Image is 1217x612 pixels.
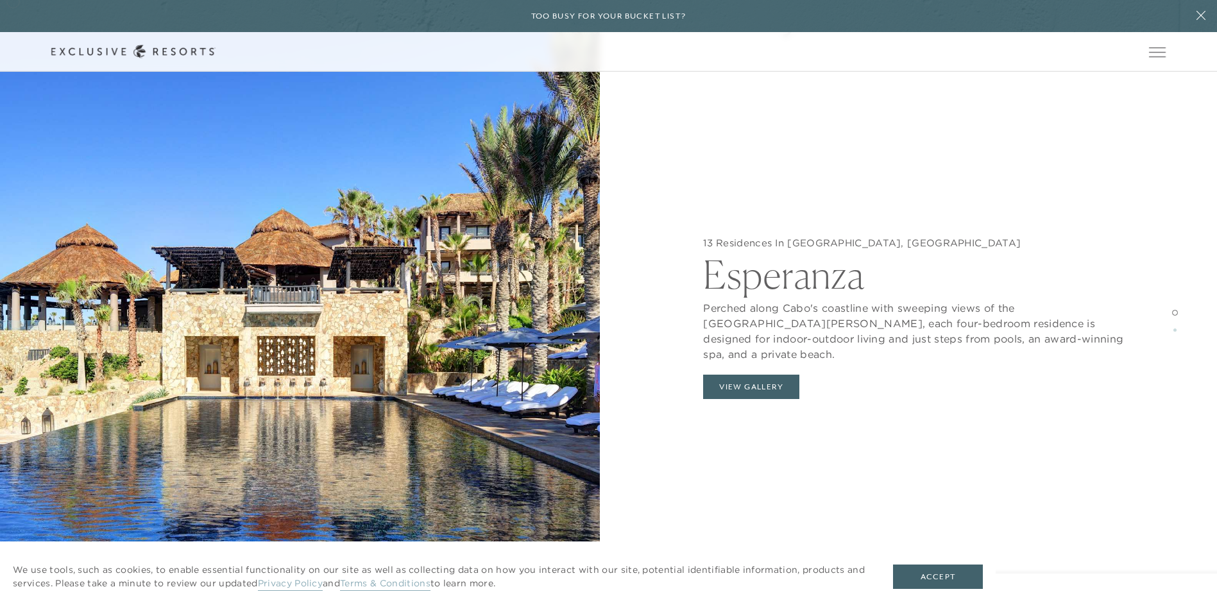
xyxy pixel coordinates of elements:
[13,563,867,590] p: We use tools, such as cookies, to enable essential functionality on our site as well as collectin...
[258,577,323,591] a: Privacy Policy
[703,237,1131,250] h5: 13 Residences In [GEOGRAPHIC_DATA], [GEOGRAPHIC_DATA]
[703,375,799,399] button: View Gallery
[1149,47,1166,56] button: Open navigation
[893,565,983,589] button: Accept
[703,249,1131,294] h2: Esperanza
[531,10,686,22] h6: Too busy for your bucket list?
[340,577,430,591] a: Terms & Conditions
[703,294,1131,362] p: Perched along Cabo's coastline with sweeping views of the [GEOGRAPHIC_DATA][PERSON_NAME], each fo...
